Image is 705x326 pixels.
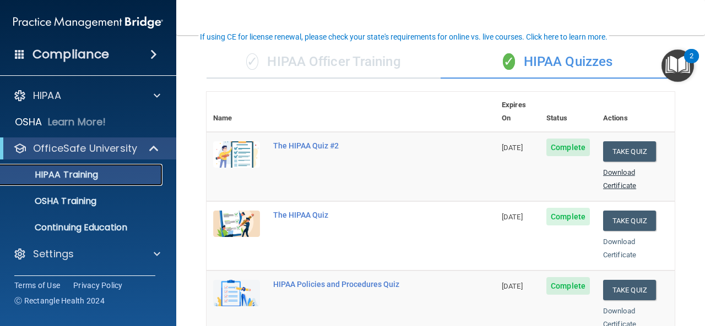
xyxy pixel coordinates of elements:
[603,237,636,259] a: Download Certificate
[273,141,440,150] div: The HIPAA Quiz #2
[33,142,137,155] p: OfficeSafe University
[546,139,590,156] span: Complete
[502,143,523,152] span: [DATE]
[603,141,656,162] button: Take Quiz
[14,280,60,291] a: Terms of Use
[540,92,596,132] th: Status
[502,213,523,221] span: [DATE]
[198,31,609,42] button: If using CE for license renewal, please check your state's requirements for online vs. live cours...
[200,33,608,41] div: If using CE for license renewal, please check your state's requirements for online vs. live cours...
[73,280,123,291] a: Privacy Policy
[7,222,158,233] p: Continuing Education
[246,53,258,70] span: ✓
[603,280,656,300] button: Take Quiz
[441,46,675,79] div: HIPAA Quizzes
[13,12,163,34] img: PMB logo
[273,280,440,289] div: HIPAA Policies and Procedures Quiz
[14,295,105,306] span: Ⓒ Rectangle Health 2024
[32,47,109,62] h4: Compliance
[13,89,160,102] a: HIPAA
[207,92,267,132] th: Name
[33,247,74,261] p: Settings
[15,115,42,129] p: OSHA
[502,282,523,290] span: [DATE]
[596,92,675,132] th: Actions
[13,247,160,261] a: Settings
[546,277,590,295] span: Complete
[207,46,441,79] div: HIPAA Officer Training
[603,168,636,190] a: Download Certificate
[33,89,61,102] p: HIPAA
[603,211,656,231] button: Take Quiz
[546,208,590,225] span: Complete
[273,211,440,219] div: The HIPAA Quiz
[7,169,98,180] p: HIPAA Training
[48,115,106,129] p: Learn More!
[495,92,540,132] th: Expires On
[503,53,515,70] span: ✓
[7,196,96,207] p: OSHA Training
[690,56,693,70] div: 2
[13,142,160,155] a: OfficeSafe University
[661,49,694,82] button: Open Resource Center, 2 new notifications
